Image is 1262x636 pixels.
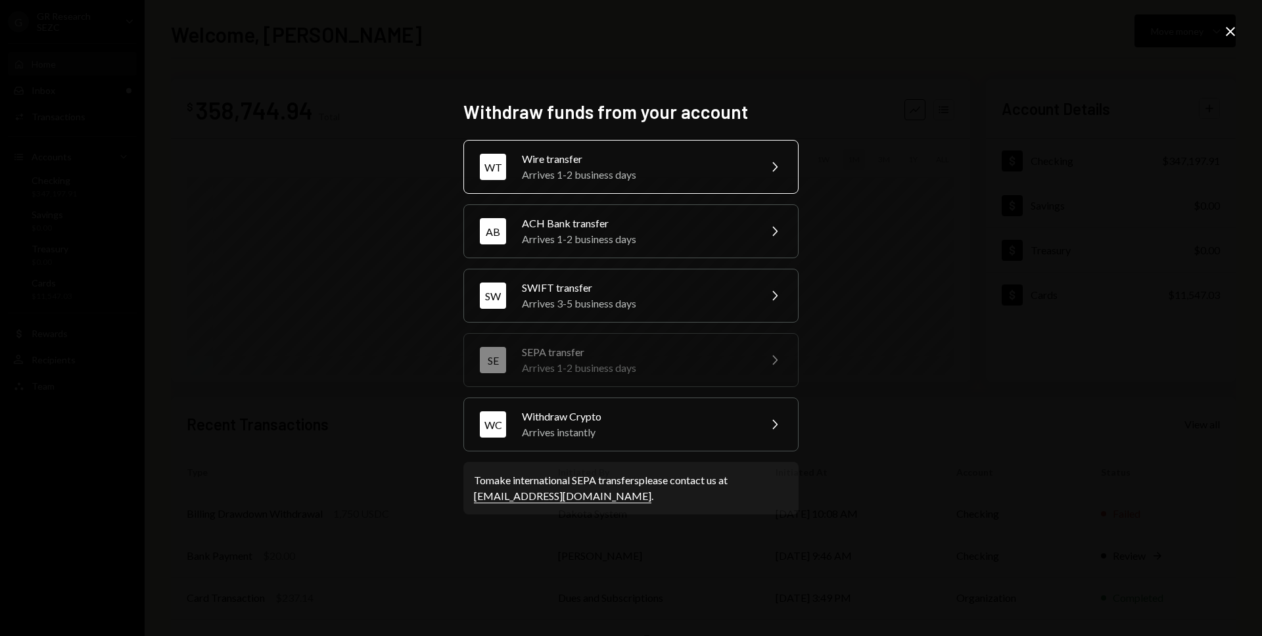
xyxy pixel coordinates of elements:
[522,424,751,440] div: Arrives instantly
[474,472,788,504] div: To make international SEPA transfers please contact us at .
[522,296,751,311] div: Arrives 3-5 business days
[522,151,751,167] div: Wire transfer
[522,280,751,296] div: SWIFT transfer
[463,99,799,125] h2: Withdraw funds from your account
[463,397,799,451] button: WCWithdraw CryptoArrives instantly
[522,344,751,360] div: SEPA transfer
[480,347,506,373] div: SE
[480,218,506,244] div: AB
[480,411,506,438] div: WC
[463,140,799,194] button: WTWire transferArrives 1-2 business days
[522,167,751,183] div: Arrives 1-2 business days
[463,333,799,387] button: SESEPA transferArrives 1-2 business days
[480,283,506,309] div: SW
[474,489,651,503] a: [EMAIL_ADDRESS][DOMAIN_NAME]
[463,269,799,323] button: SWSWIFT transferArrives 3-5 business days
[522,409,751,424] div: Withdraw Crypto
[522,360,751,376] div: Arrives 1-2 business days
[522,216,751,231] div: ACH Bank transfer
[522,231,751,247] div: Arrives 1-2 business days
[463,204,799,258] button: ABACH Bank transferArrives 1-2 business days
[480,154,506,180] div: WT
